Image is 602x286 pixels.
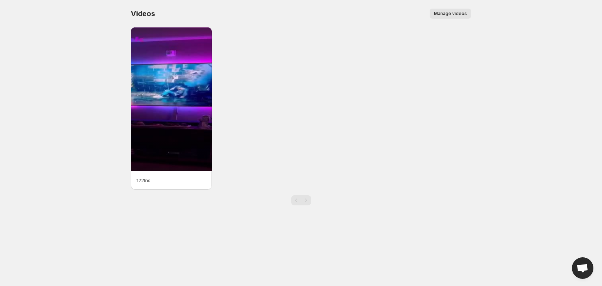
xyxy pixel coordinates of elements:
p: 122Ins [137,177,206,184]
a: Open chat [572,257,593,279]
span: Videos [131,9,155,18]
button: Manage videos [430,9,471,19]
span: Manage videos [434,11,467,16]
nav: Pagination [291,195,311,205]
